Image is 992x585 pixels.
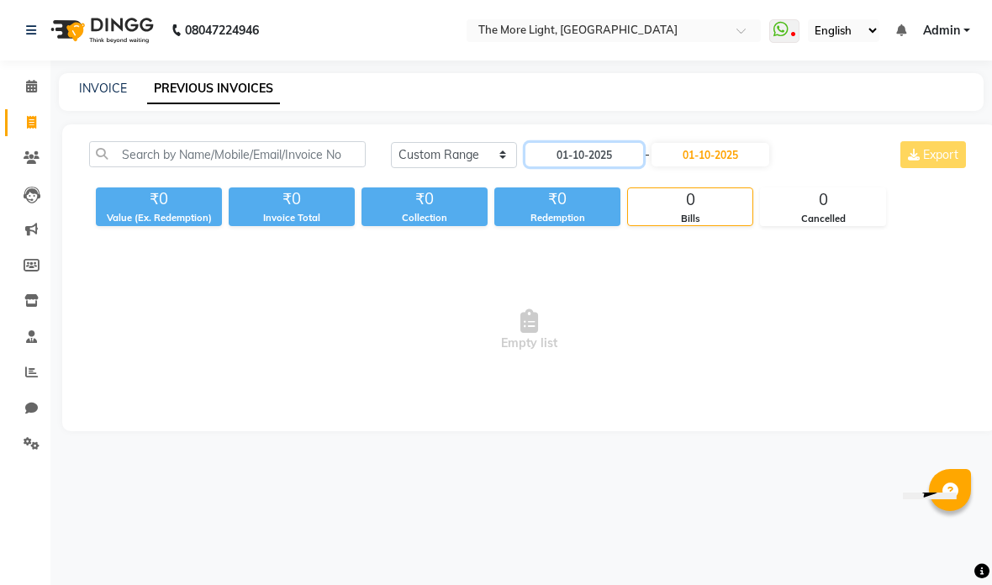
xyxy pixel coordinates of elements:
div: Collection [361,211,488,225]
div: ₹0 [494,187,620,211]
span: Admin [923,22,960,40]
div: Invoice Total [229,211,355,225]
div: 0 [761,188,885,212]
span: Empty list [89,246,969,414]
div: ₹0 [361,187,488,211]
img: logo [43,7,158,54]
a: INVOICE [79,81,127,96]
div: Redemption [494,211,620,225]
input: Search by Name/Mobile/Email/Invoice No [89,141,366,167]
a: PREVIOUS INVOICES [147,74,280,104]
div: ₹0 [96,187,222,211]
input: Start Date [525,143,643,166]
span: - [645,146,650,164]
iframe: chat widget [896,493,978,571]
input: End Date [652,143,769,166]
div: Cancelled [761,212,885,226]
div: Bills [628,212,752,226]
div: 0 [628,188,752,212]
div: ₹0 [229,187,355,211]
div: Value (Ex. Redemption) [96,211,222,225]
